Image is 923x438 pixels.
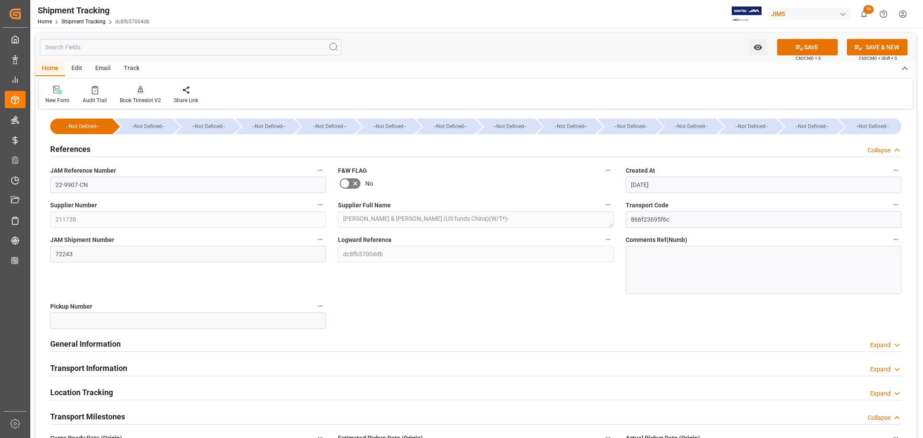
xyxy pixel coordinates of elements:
div: Expand [870,341,891,350]
button: Created At [890,164,901,176]
div: Share Link [174,97,198,104]
div: Collapse [868,146,891,155]
div: Expand [870,365,891,374]
div: --Not Defined-- [425,119,474,134]
button: F&W FLAG [602,164,614,176]
div: --Not Defined-- [718,119,776,134]
button: open menu [749,39,767,55]
div: --Not Defined-- [175,119,233,134]
span: Ctrl/CMD + S [796,55,821,61]
a: Home [38,19,52,25]
div: --Not Defined-- [356,119,414,134]
h2: General Information [50,338,121,350]
div: Edit [65,61,89,76]
div: JIMS [768,8,851,20]
div: --Not Defined-- [537,119,595,134]
span: Logward Reference [338,235,392,245]
span: No [365,179,373,188]
div: --Not Defined-- [365,119,414,134]
div: --Not Defined-- [477,119,535,134]
div: Book Timeslot V2 [120,97,161,104]
h2: References [50,143,90,155]
a: Shipment Tracking [61,19,106,25]
div: Email [89,61,117,76]
img: Exertis%20JAM%20-%20Email%20Logo.jpg_1722504956.jpg [732,6,762,22]
div: --Not Defined-- [296,119,354,134]
div: --Not Defined-- [787,119,836,134]
span: Comments Ref(Numb) [626,235,687,245]
button: Pickup Number [315,300,326,312]
button: SAVE [777,39,838,55]
div: --Not Defined-- [666,119,716,134]
div: --Not Defined-- [848,119,897,134]
span: JAM Shipment Number [50,235,114,245]
div: --Not Defined-- [486,119,535,134]
div: --Not Defined-- [304,119,354,134]
div: Audit Trail [83,97,107,104]
span: JAM Reference Number [50,166,116,175]
span: Supplier Number [50,201,97,210]
span: Transport Code [626,201,669,210]
div: --Not Defined-- [598,119,656,134]
span: Supplier Full Name [338,201,391,210]
div: --Not Defined-- [115,119,173,134]
button: Help Center [874,4,893,24]
div: --Not Defined-- [59,119,106,134]
button: JAM Shipment Number [315,234,326,245]
div: --Not Defined-- [244,119,293,134]
button: Logward Reference [602,234,614,245]
span: Ctrl/CMD + Shift + S [859,55,897,61]
div: --Not Defined-- [50,119,113,134]
span: Pickup Number [50,302,92,311]
div: --Not Defined-- [658,119,716,134]
div: --Not Defined-- [123,119,173,134]
div: Home [35,61,65,76]
button: Supplier Number [315,199,326,210]
h2: Transport Information [50,362,127,374]
div: New Form [45,97,70,104]
div: Shipment Tracking [38,4,150,17]
button: show 16 new notifications [854,4,874,24]
div: --Not Defined-- [183,119,233,134]
div: --Not Defined-- [546,119,595,134]
button: SAVE & NEW [847,39,907,55]
h2: Location Tracking [50,386,113,398]
button: JIMS [768,6,854,22]
div: Collapse [868,413,891,422]
button: Comments Ref(Numb) [890,234,901,245]
button: JAM Reference Number [315,164,326,176]
div: Expand [870,389,891,398]
div: --Not Defined-- [727,119,776,134]
span: 16 [863,5,874,14]
input: MM-DD-YYYY [626,177,901,193]
div: --Not Defined-- [606,119,656,134]
h2: Transport Milestones [50,411,125,422]
span: F&W FLAG [338,166,367,175]
div: --Not Defined-- [839,119,901,134]
button: Transport Code [890,199,901,210]
div: --Not Defined-- [778,119,836,134]
div: Track [117,61,146,76]
div: --Not Defined-- [416,119,474,134]
span: Created At [626,166,655,175]
div: --Not Defined-- [235,119,293,134]
textarea: [PERSON_NAME] & [PERSON_NAME] (US funds China)(W/T*)- [338,211,614,228]
button: Supplier Full Name [602,199,614,210]
input: Search Fields [40,39,341,55]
